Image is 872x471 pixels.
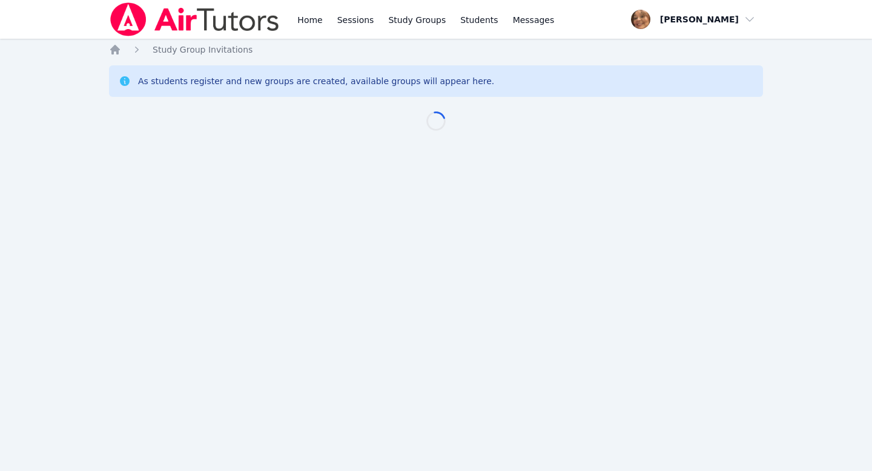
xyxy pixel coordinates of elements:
nav: Breadcrumb [109,44,763,56]
span: Messages [513,14,555,26]
a: Study Group Invitations [153,44,253,56]
span: Study Group Invitations [153,45,253,54]
div: As students register and new groups are created, available groups will appear here. [138,75,494,87]
img: Air Tutors [109,2,280,36]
